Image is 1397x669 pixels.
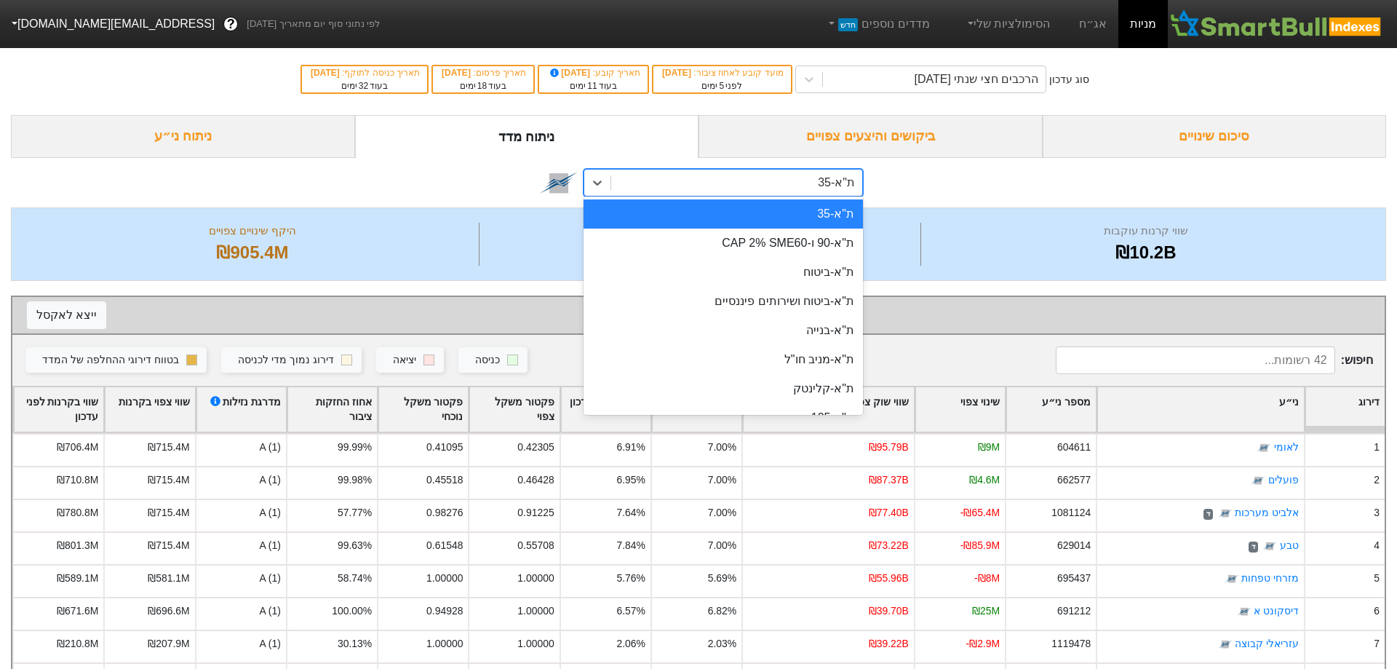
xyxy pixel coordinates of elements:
[332,603,372,619] div: 100.00%
[196,387,286,432] div: Toggle SortBy
[661,66,783,79] div: מועד קובע לאחוז ציבור :
[195,564,286,597] div: A (1)
[708,538,736,553] div: 7.00%
[517,538,554,553] div: 0.55708
[1056,347,1335,374] input: 42 רשומות...
[483,240,917,266] div: 35
[355,115,699,158] div: ניתוח מדד
[517,472,554,488] div: 0.46428
[616,571,645,586] div: 5.76%
[27,304,1370,326] div: שינוי צפוי לפי נייר ערך
[469,387,559,432] div: Toggle SortBy
[221,347,362,373] button: דירוג נמוך מדי לכניסה
[338,636,372,652] div: 30.13%
[584,258,863,287] div: ת"א-ביטוח
[708,505,736,520] div: 7.00%
[14,387,103,432] div: Toggle SortBy
[708,440,736,455] div: 7.00%
[540,164,578,202] img: tase link
[338,571,372,586] div: 58.74%
[195,499,286,531] div: A (1)
[208,395,281,425] div: מדרגת נזילות
[662,68,693,78] span: [DATE]
[869,571,909,586] div: ₪55.96B
[925,223,1367,240] div: שווי קרנות עוקבות
[587,81,597,91] span: 11
[247,17,380,31] span: לפי נתוני סוף יום מתאריך [DATE]
[838,18,858,31] span: חדש
[969,472,1000,488] div: ₪4.6M
[616,603,645,619] div: 6.57%
[57,472,98,488] div: ₪710.8M
[426,636,463,652] div: 1.00000
[1057,603,1091,619] div: 691212
[1218,507,1233,521] img: tase link
[148,472,189,488] div: ₪715.4M
[1225,572,1239,587] img: tase link
[25,347,207,373] button: בטווח דירוגי ההחלפה של המדד
[869,472,909,488] div: ₪87.37B
[914,71,1038,88] div: הרכבים חצי שנתי [DATE]
[517,571,554,586] div: 1.00000
[477,81,487,91] span: 18
[311,68,342,78] span: [DATE]
[517,505,554,520] div: 0.91225
[440,66,526,79] div: תאריך פרסום :
[869,603,909,619] div: ₪39.70B
[1057,472,1091,488] div: 662577
[309,66,420,79] div: תאריך כניסה לתוקף :
[1374,603,1380,619] div: 6
[338,472,372,488] div: 99.98%
[458,347,528,373] button: כניסה
[11,115,355,158] div: ניתוח ני״ע
[616,538,645,553] div: 7.84%
[148,636,189,652] div: ₪207.9M
[1203,509,1213,520] span: ד
[959,9,1056,39] a: הסימולציות שלי
[1057,538,1091,553] div: 629014
[238,352,334,368] div: דירוג נמוך מדי לכניסה
[148,505,189,520] div: ₪715.4M
[966,636,1000,652] div: -₪2.9M
[1257,441,1271,456] img: tase link
[708,603,736,619] div: 6.82%
[195,433,286,466] div: A (1)
[27,301,106,329] button: ייצא לאקסל
[584,316,863,345] div: ת"א-בנייה
[546,66,640,79] div: תאריך קובע :
[517,440,554,455] div: 0.42305
[584,287,863,316] div: ת"א-ביטוח ושירותים פיננסיים
[1057,440,1091,455] div: 604611
[57,505,98,520] div: ₪780.8M
[440,79,526,92] div: בעוד ימים
[546,79,640,92] div: בעוד ימים
[1274,442,1299,454] a: לאומי
[1237,605,1251,619] img: tase link
[1262,539,1277,554] img: tase link
[195,531,286,564] div: A (1)
[708,472,736,488] div: 7.00%
[475,352,500,368] div: כניסה
[1097,387,1303,432] div: Toggle SortBy
[1305,387,1385,432] div: Toggle SortBy
[708,636,736,652] div: 2.03%
[915,387,1005,432] div: Toggle SortBy
[548,68,593,78] span: [DATE]
[820,9,936,39] a: מדדים נוספיםחדש
[393,352,416,368] div: יציאה
[1268,475,1299,486] a: פועלים
[1051,505,1091,520] div: 1081124
[57,603,98,619] div: ₪671.6M
[57,538,98,553] div: ₪801.3M
[869,636,909,652] div: ₪39.22B
[1218,638,1233,652] img: tase link
[616,636,645,652] div: 2.06%
[972,603,1000,619] div: ₪25M
[974,571,1000,586] div: -₪8M
[1254,606,1299,617] a: דיסקונט א
[661,79,783,92] div: לפני ימים
[1374,505,1380,520] div: 3
[1049,72,1089,87] div: סוג עדכון
[584,374,863,403] div: ת"א-קלינטק
[1374,538,1380,553] div: 4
